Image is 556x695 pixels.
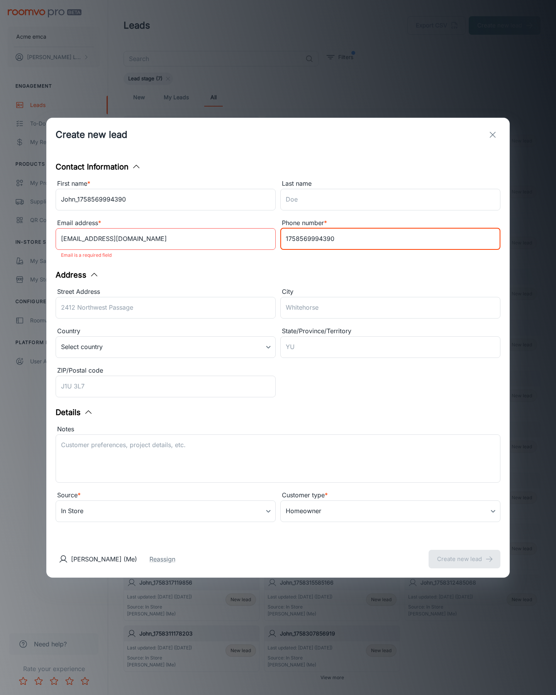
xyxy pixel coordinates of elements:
div: First name [56,179,276,189]
button: Reassign [149,554,175,564]
div: Phone number [280,218,500,228]
input: J1U 3L7 [56,376,276,397]
button: exit [485,127,500,142]
div: Source [56,490,276,500]
button: Address [56,269,99,281]
div: In Store [56,500,276,522]
div: Street Address [56,287,276,297]
input: Doe [280,189,500,210]
button: Details [56,407,93,418]
input: +1 439-123-4567 [280,228,500,250]
div: Email address [56,218,276,228]
input: myname@example.com [56,228,276,250]
div: Notes [56,424,500,434]
input: YU [280,336,500,358]
div: State/Province/Territory [280,326,500,336]
div: ZIP/Postal code [56,366,276,376]
input: John [56,189,276,210]
div: Select country [56,336,276,358]
p: Email is a required field [61,251,270,260]
div: Last name [280,179,500,189]
div: Customer type [280,490,500,500]
p: [PERSON_NAME] (Me) [71,554,137,564]
input: Whitehorse [280,297,500,319]
h1: Create new lead [56,128,127,142]
input: 2412 Northwest Passage [56,297,276,319]
div: City [280,287,500,297]
div: Homeowner [280,500,500,522]
button: Contact Information [56,161,141,173]
div: Country [56,326,276,336]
